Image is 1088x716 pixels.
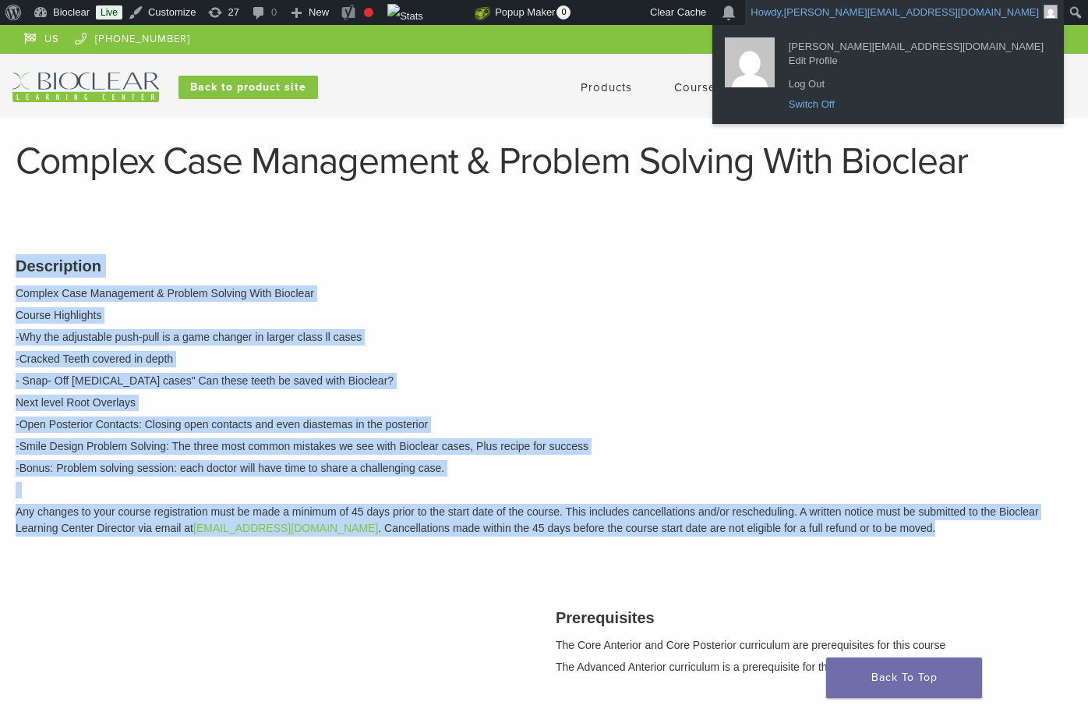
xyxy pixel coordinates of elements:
h3: Prerequisites [556,606,1072,629]
span: [PERSON_NAME][EMAIL_ADDRESS][DOMAIN_NAME] [789,34,1044,48]
p: Course Highlights [16,307,1072,324]
a: [PHONE_NUMBER] [75,25,190,48]
a: Products [581,80,632,94]
a: Courses [674,80,722,94]
span: [PERSON_NAME][EMAIL_ADDRESS][DOMAIN_NAME] [784,6,1039,18]
a: Log Out [781,74,1051,94]
p: -Smile Design Problem Solving: The three most common mistakes we see with Bioclear cases, Plus re... [16,438,1072,455]
p: The Core Anterior and Core Posterior curriculum are prerequisites for this course [556,637,1072,654]
ul: Howdy, jacinda@bioclearmatrix.com [712,25,1064,124]
img: Bioclear [12,73,159,102]
h3: Description [16,254,1072,278]
p: -Cracked Teeth covered in depth [16,351,1072,367]
p: The Advanced Anterior curriculum is a prerequisite for this course [556,659,1072,675]
div: Focus keyphrase not set [364,8,373,17]
a: [EMAIL_ADDRESS][DOMAIN_NAME] [193,522,378,534]
h1: Complex Case Management & Problem Solving With Bioclear [16,143,1072,180]
a: US [24,25,59,48]
p: -Why the adjustable push-pull is a game changer in larger class ll cases [16,329,1072,346]
p: -Bonus: Problem solving session: each doctor will have time to share a challenging case. [16,460,1072,477]
span: 0 [556,5,570,19]
span: Edit Profile [789,48,1044,62]
img: Views over 48 hours. Click for more Jetpack Stats. [387,4,475,23]
p: -Open Posterior Contacts: Closing open contacts and even diastemas in the posterior [16,416,1072,433]
span: Any changes to your course registration must be made a minimum of 45 days prior to the start date... [16,505,1039,534]
p: Next level Root Overlays [16,395,1072,411]
a: Back To Top [826,658,982,698]
p: - Snap- Off [MEDICAL_DATA] cases" Can these teeth be saved with Bioclear? [16,373,1072,389]
a: Live [96,5,122,19]
a: Switch Off [781,94,1051,115]
a: Back to product site [178,76,318,99]
p: Complex Case Management & Problem Solving With Bioclear [16,285,1072,302]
